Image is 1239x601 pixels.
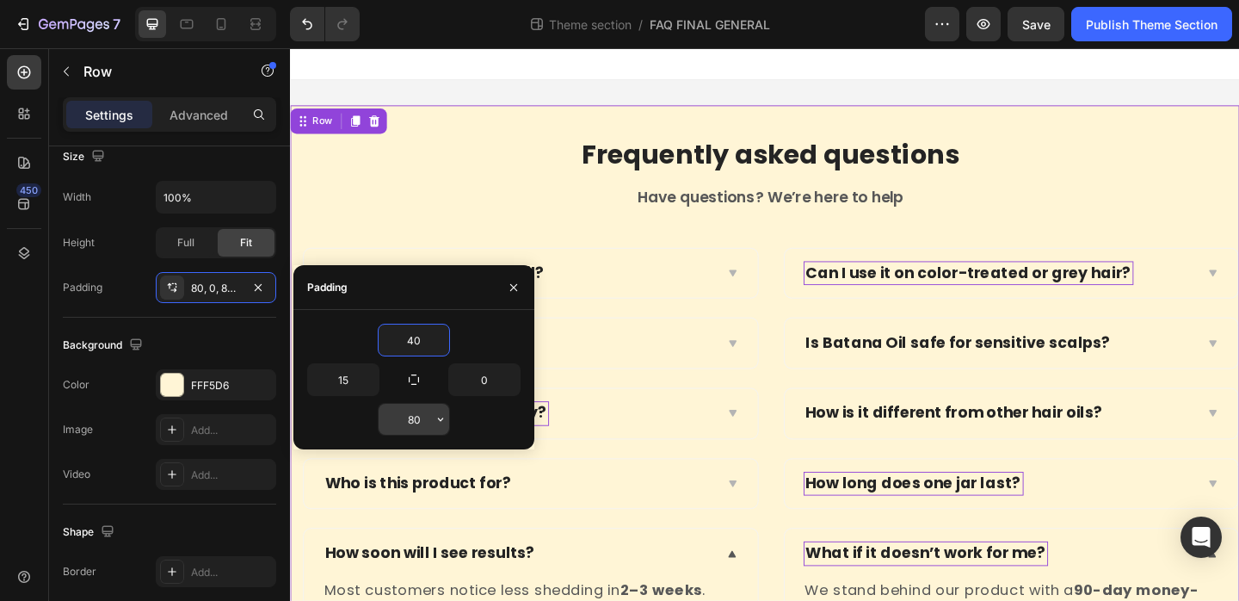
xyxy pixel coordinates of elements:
[177,235,194,251] span: Full
[638,15,643,34] span: /
[240,235,252,251] span: Fit
[191,378,272,393] div: FFF5D6
[63,235,95,251] div: Height
[1008,7,1064,41] button: Save
[558,536,824,563] div: Rich Text Editor. Editing area: main
[63,521,118,544] div: Shape
[558,232,917,258] div: Rich Text Editor. Editing area: main
[63,334,146,357] div: Background
[63,377,89,393] div: Color
[546,15,635,34] span: Theme section
[558,384,886,411] div: Rich Text Editor. Editing area: main
[63,280,102,295] div: Padding
[15,98,1031,135] p: Frequently asked questions
[561,387,884,408] p: How is it different from other hair oils?
[1180,517,1222,558] div: Open Intercom Messenger
[307,280,348,295] div: Padding
[35,384,281,411] div: Rich Text Editor. Editing area: main
[558,307,895,334] div: Rich Text Editor. Editing area: main
[63,146,108,169] div: Size
[38,463,240,485] p: Who is this product for?
[38,539,266,561] p: How soon will I see results?
[38,234,276,256] p: What exactly is Batana Oil?
[38,387,279,408] p: Will it make my hair greasy?
[191,565,272,580] div: Add...
[191,423,272,438] div: Add...
[113,14,120,34] p: 7
[290,48,1239,601] iframe: Design area
[561,539,822,561] p: What if it doesn’t work for me?
[35,307,250,334] div: Rich Text Editor. Editing area: main
[650,15,770,34] span: FAQ FINAL GENERAL
[63,564,96,579] div: Border
[561,310,892,331] p: Is Batana Oil safe for sensitive scalps?
[15,152,1031,174] p: Have questions? We’re here to help
[359,579,448,600] strong: 2–3 weeks
[191,468,272,483] div: Add...
[379,404,449,435] input: Auto
[35,461,243,487] div: Rich Text Editor. Editing area: main
[1022,17,1051,32] span: Save
[561,463,795,485] p: How long does one jar last?
[16,183,41,197] div: 450
[558,461,798,487] div: Rich Text Editor. Editing area: main
[63,467,90,482] div: Video
[63,422,93,437] div: Image
[83,61,230,82] p: Row
[157,182,275,213] input: Auto
[308,364,379,395] input: Auto
[449,364,520,395] input: Auto
[561,234,915,256] p: Can I use it on color-treated or grey hair?
[21,71,49,87] div: Row
[63,189,91,205] div: Width
[290,7,360,41] div: Undo/Redo
[1071,7,1232,41] button: Publish Theme Section
[35,232,279,258] div: Rich Text Editor. Editing area: main
[170,106,228,124] p: Advanced
[379,325,449,356] input: Auto
[85,106,133,124] p: Settings
[191,281,241,296] div: 80, 0, 80, 15
[38,310,248,331] p: How do I use Batana Oil?
[35,536,268,563] div: Rich Text Editor. Editing area: main
[7,7,128,41] button: 7
[1086,15,1217,34] div: Publish Theme Section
